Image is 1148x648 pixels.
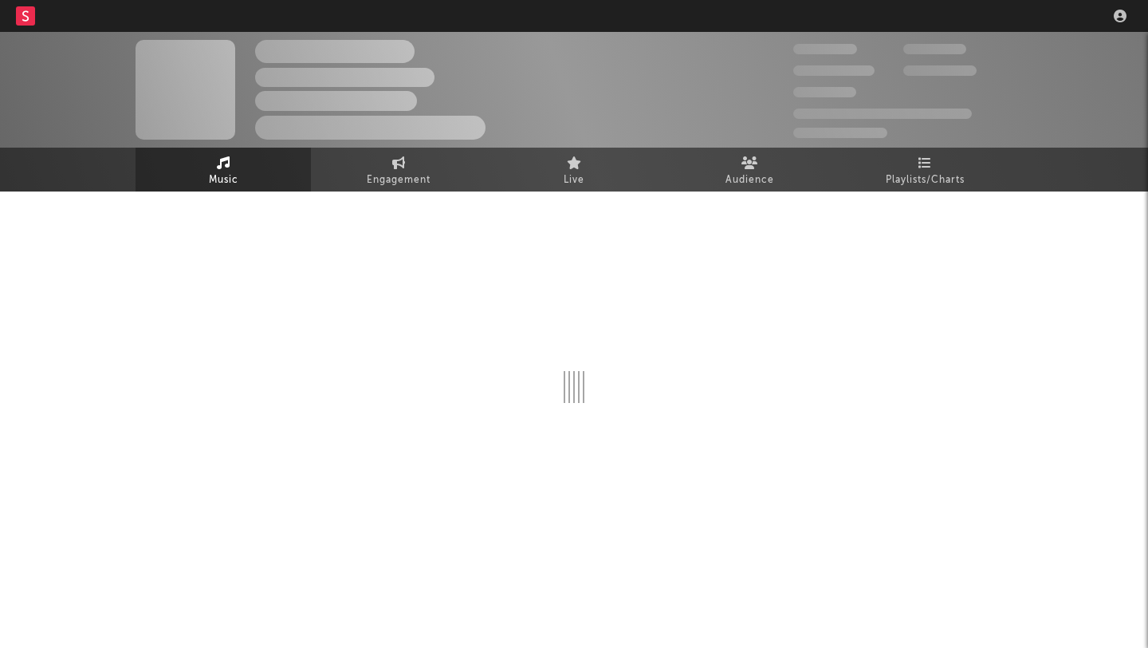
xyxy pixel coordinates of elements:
span: Music [209,171,238,190]
span: Audience [725,171,774,190]
span: 100,000 [903,44,966,54]
span: Jump Score: 85.0 [793,128,887,138]
span: 300,000 [793,44,857,54]
span: Playlists/Charts [886,171,965,190]
a: Live [486,148,662,192]
a: Playlists/Charts [837,148,1012,192]
span: 50,000,000 [793,65,875,76]
a: Audience [662,148,837,192]
a: Music [136,148,311,192]
a: Engagement [311,148,486,192]
span: Engagement [367,171,431,190]
span: 50,000,000 Monthly Listeners [793,109,972,119]
span: 1,000,000 [903,65,977,76]
span: Live [564,171,584,190]
span: 100,000 [793,87,856,97]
